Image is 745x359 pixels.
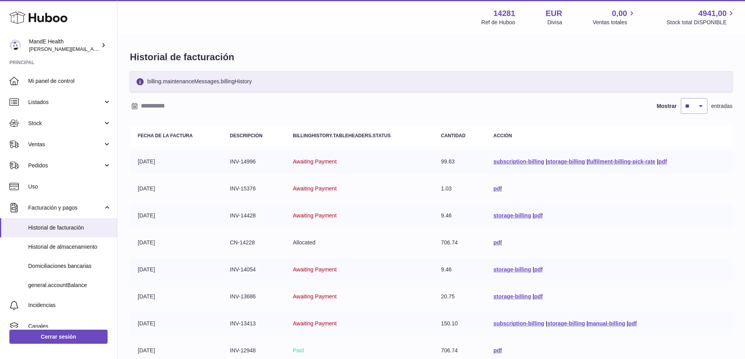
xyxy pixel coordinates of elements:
[546,320,547,327] span: |
[130,285,222,308] td: [DATE]
[533,212,534,219] span: |
[493,133,512,138] strong: Acción
[441,133,466,138] strong: Cantidad
[222,204,285,227] td: INV-14428
[493,320,544,327] a: subscription-billing
[546,158,547,165] span: |
[130,258,222,281] td: [DATE]
[28,282,111,289] span: general.accountBalance
[433,258,486,281] td: 9.46
[222,177,285,200] td: INV-15376
[667,19,736,26] span: Stock total DISPONIBLE
[28,141,103,148] span: Ventas
[28,323,111,330] span: Canales
[657,158,659,165] span: |
[657,102,677,110] label: Mostrar
[28,204,103,212] span: Facturación y pagos
[433,285,486,308] td: 20.75
[593,8,636,26] a: 0,00 Ventas totales
[612,8,627,19] span: 0,00
[293,133,390,138] strong: billingHistory.tableHeaders.status
[534,293,543,300] a: pdf
[28,99,103,106] span: Listados
[587,158,588,165] span: |
[493,266,531,273] a: storage-billing
[627,320,628,327] span: |
[534,266,543,273] a: pdf
[493,8,515,19] strong: 14281
[433,312,486,335] td: 150.10
[293,185,337,192] span: Awaiting Payment
[293,320,337,327] span: Awaiting Payment
[628,320,637,327] a: pdf
[293,347,304,354] span: Paid
[293,266,337,273] span: Awaiting Payment
[588,320,625,327] a: manual-billing
[493,185,502,192] a: pdf
[493,293,531,300] a: storage-billing
[9,39,21,51] img: luis.mendieta@mandehealth.com
[659,158,667,165] a: pdf
[293,212,337,219] span: Awaiting Payment
[534,212,543,219] a: pdf
[547,320,585,327] a: storage-billing
[711,102,732,110] span: entradas
[493,158,544,165] a: subscription-billing
[547,19,562,26] div: Divisa
[433,231,486,254] td: 706.74
[222,258,285,281] td: INV-14054
[130,150,222,173] td: [DATE]
[130,71,732,92] div: billing.maintenanceMessages.billingHistory
[493,347,502,354] a: pdf
[28,262,111,270] span: Domiciliaciones bancarias
[533,266,534,273] span: |
[588,158,655,165] a: fulfilment-billing-pick-rate
[533,293,534,300] span: |
[28,162,103,169] span: Pedidos
[293,158,337,165] span: Awaiting Payment
[222,285,285,308] td: INV-13686
[130,231,222,254] td: [DATE]
[293,239,315,246] span: Allocated
[433,150,486,173] td: 99.63
[230,133,263,138] strong: Descripción
[493,239,502,246] a: pdf
[222,231,285,254] td: CN-14228
[130,177,222,200] td: [DATE]
[130,204,222,227] td: [DATE]
[130,51,732,63] h1: Historial de facturación
[28,243,111,251] span: Historial de almacenamiento
[698,8,727,19] span: 4941,00
[222,150,285,173] td: INV-14996
[28,77,111,85] span: Mi panel de control
[546,8,562,19] strong: EUR
[130,312,222,335] td: [DATE]
[433,177,486,200] td: 1.03
[138,133,193,138] strong: Fecha de la factura
[28,224,111,232] span: Historial de facturación
[293,293,337,300] span: Awaiting Payment
[28,183,111,190] span: Uso
[222,312,285,335] td: INV-13413
[593,19,636,26] span: Ventas totales
[28,120,103,127] span: Stock
[547,158,585,165] a: storage-billing
[29,38,99,53] div: MandE Health
[481,19,515,26] div: Ref de Huboo
[9,330,108,344] a: Cerrar sesión
[28,302,111,309] span: Incidencias
[667,8,736,26] a: 4941,00 Stock total DISPONIBLE
[29,46,199,52] span: [PERSON_NAME][EMAIL_ADDRESS][PERSON_NAME][DOMAIN_NAME]
[433,204,486,227] td: 9.46
[493,212,531,219] a: storage-billing
[587,320,588,327] span: |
